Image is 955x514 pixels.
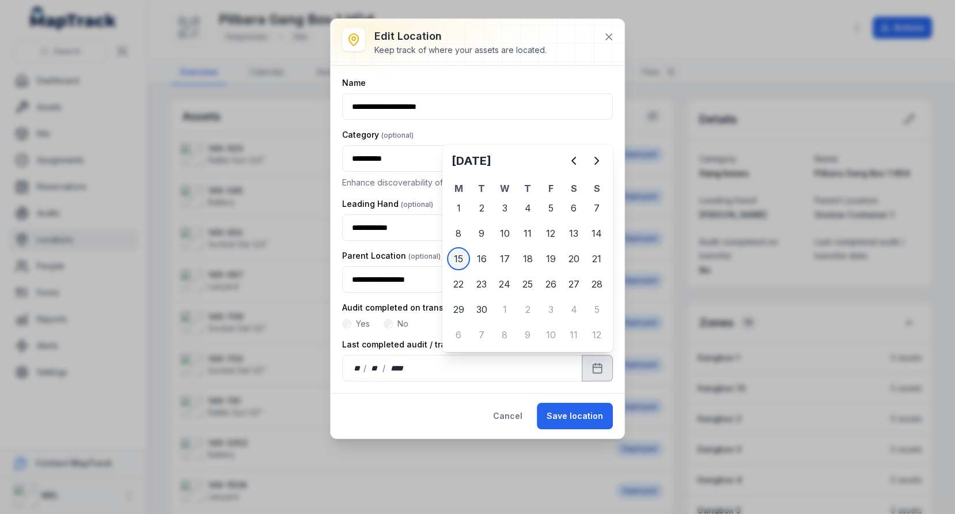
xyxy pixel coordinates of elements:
div: 17 [493,247,516,270]
div: Friday 5 September 2025 [539,196,562,220]
div: Thursday 4 September 2025 [516,196,539,220]
div: 20 [562,247,585,270]
div: 5 [585,298,608,321]
div: Friday 3 October 2025 [539,298,562,321]
div: 7 [470,323,493,346]
div: 7 [585,196,608,220]
table: September 2025 [447,182,608,347]
div: 9 [470,222,493,245]
div: Thursday 18 September 2025 [516,247,539,270]
div: 28 [585,273,608,296]
div: Tuesday 23 September 2025 [470,273,493,296]
label: Name [342,77,366,89]
div: Wednesday 3 September 2025 [493,196,516,220]
th: S [562,182,585,195]
div: / [382,362,386,374]
th: T [516,182,539,195]
div: Tuesday 16 September 2025 [470,247,493,270]
div: Thursday 2 October 2025 [516,298,539,321]
div: Tuesday 7 October 2025 [470,323,493,346]
div: Friday 10 October 2025 [539,323,562,346]
div: 13 [562,222,585,245]
label: Parent Location [342,250,441,262]
th: T [470,182,493,195]
div: Sunday 14 September 2025 [585,222,608,245]
label: Leading Hand [342,198,433,210]
input: location-edit:cf[800bc2ed-9fb0-4fb8-9bec-6aac78b22268]-label [342,214,613,241]
div: Saturday 11 October 2025 [562,323,585,346]
th: M [447,182,470,195]
div: 30 [470,298,493,321]
th: S [585,182,608,195]
div: Saturday 13 September 2025 [562,222,585,245]
div: 2 [470,196,493,220]
div: September 2025 [447,149,608,347]
div: Saturday 6 September 2025 [562,196,585,220]
div: 18 [516,247,539,270]
div: 9 [516,323,539,346]
div: 2 [516,298,539,321]
div: Sunday 28 September 2025 [585,273,608,296]
div: Wednesday 24 September 2025 [493,273,516,296]
p: Enhance discoverability of your locations. [342,176,613,189]
button: Cancel [483,403,532,429]
div: Wednesday 8 October 2025 [493,323,516,346]
div: 10 [539,323,562,346]
button: Calendar [582,355,613,381]
div: Sunday 21 September 2025 [585,247,608,270]
div: Friday 26 September 2025 [539,273,562,296]
div: / [363,362,367,374]
div: Saturday 27 September 2025 [562,273,585,296]
label: Audit completed on transfer [342,302,490,313]
div: 6 [447,323,470,346]
div: 6 [562,196,585,220]
div: 12 [539,222,562,245]
div: 15 [447,247,470,270]
div: Monday 8 September 2025 [447,222,470,245]
div: Tuesday 9 September 2025 [470,222,493,245]
div: 21 [585,247,608,270]
div: 8 [447,222,470,245]
div: Thursday 25 September 2025 [516,273,539,296]
div: 16 [470,247,493,270]
label: No [397,318,408,330]
div: 10 [493,222,516,245]
div: month, [367,362,383,374]
th: W [493,182,516,195]
div: Saturday 20 September 2025 [562,247,585,270]
div: 5 [539,196,562,220]
div: 4 [516,196,539,220]
div: 22 [447,273,470,296]
div: 12 [585,323,608,346]
label: Last completed audit / transfer date [342,339,522,350]
div: Tuesday 2 September 2025 [470,196,493,220]
th: F [539,182,562,195]
div: 1 [447,196,470,220]
div: Sunday 12 October 2025 [585,323,608,346]
div: Wednesday 1 October 2025 [493,298,516,321]
div: Saturday 4 October 2025 [562,298,585,321]
div: Monday 6 October 2025 [447,323,470,346]
div: 1 [493,298,516,321]
div: 24 [493,273,516,296]
div: Monday 29 September 2025 [447,298,470,321]
div: Today, Monday 15 September 2025 [447,247,470,270]
div: day, [352,362,363,374]
div: Thursday 9 October 2025 [516,323,539,346]
div: 11 [562,323,585,346]
h2: [DATE] [452,153,562,169]
label: Category [342,129,414,141]
div: 23 [470,273,493,296]
div: 3 [539,298,562,321]
div: Keep track of where your assets are located. [374,44,547,56]
div: Tuesday 30 September 2025 [470,298,493,321]
div: Monday 22 September 2025 [447,273,470,296]
div: Calendar [447,149,608,347]
div: Sunday 5 October 2025 [585,298,608,321]
div: 26 [539,273,562,296]
div: Friday 19 September 2025 [539,247,562,270]
button: Previous [562,149,585,172]
div: Sunday 7 September 2025 [585,196,608,220]
div: 19 [539,247,562,270]
div: Wednesday 17 September 2025 [493,247,516,270]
